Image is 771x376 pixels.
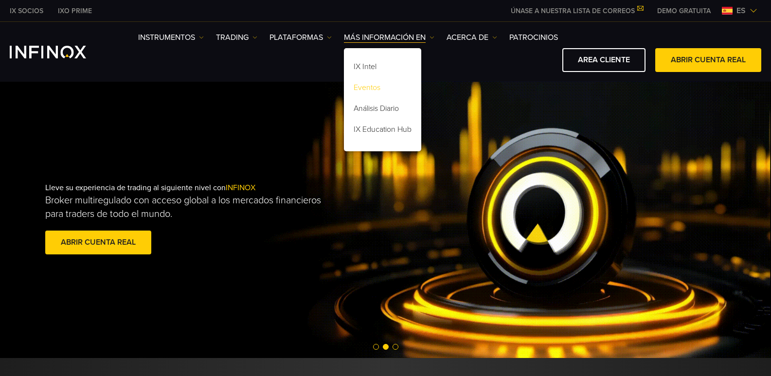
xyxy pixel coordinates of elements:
span: Go to slide 1 [373,344,379,350]
a: INFINOX [51,6,99,16]
div: Lleve su experiencia de trading al siguiente nivel con [45,167,406,272]
a: Patrocinios [509,32,558,43]
p: Broker multiregulado con acceso global a los mercados financieros para traders de todo el mundo. [45,194,334,221]
span: es [733,5,750,17]
a: PLATAFORMAS [269,32,332,43]
a: Análisis Diario [344,100,421,121]
a: ABRIR CUENTA REAL [655,48,761,72]
a: IX Education Hub [344,121,421,142]
a: INFINOX Logo [10,46,109,58]
a: ACERCA DE [447,32,497,43]
span: Go to slide 3 [393,344,398,350]
a: ABRIR CUENTA REAL [45,231,151,254]
span: Go to slide 2 [383,344,389,350]
a: ÚNASE A NUESTRA LISTA DE CORREOS [503,7,650,15]
a: AREA CLIENTE [562,48,645,72]
a: Más información en [344,32,434,43]
a: IX Intel [344,58,421,79]
span: INFINOX [226,183,255,193]
a: INFINOX [2,6,51,16]
a: Instrumentos [138,32,204,43]
a: INFINOX MENU [650,6,718,16]
a: Eventos [344,79,421,100]
a: TRADING [216,32,257,43]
